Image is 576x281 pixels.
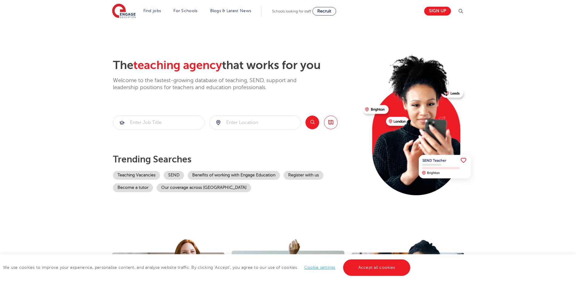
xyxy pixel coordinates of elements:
a: Sign up [424,7,451,16]
a: SEND [164,171,184,180]
a: Our coverage across [GEOGRAPHIC_DATA] [157,183,251,192]
a: Recruit [312,7,336,16]
img: Engage Education [112,4,136,19]
a: Register with us [284,171,323,180]
a: Teaching Vacancies [113,171,160,180]
p: Welcome to the fastest-growing database of teaching, SEND, support and leadership positions for t... [113,77,313,91]
span: teaching agency [133,59,222,72]
div: Submit [113,116,205,130]
div: Submit [209,116,301,130]
a: For Schools [173,9,197,13]
span: Recruit [317,9,331,13]
span: Schools looking for staff [272,9,311,13]
a: Cookie settings [304,265,336,270]
p: Trending searches [113,154,358,165]
h2: The that works for you [113,58,358,72]
a: Benefits of working with Engage Education [188,171,280,180]
input: Submit [210,116,301,129]
a: Accept all cookies [343,259,411,276]
a: Become a tutor [113,183,153,192]
input: Submit [113,116,204,129]
button: Search [305,116,319,129]
a: Find jobs [143,9,161,13]
span: We use cookies to improve your experience, personalise content, and analyse website traffic. By c... [3,265,412,270]
a: Blogs & Latest News [210,9,251,13]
